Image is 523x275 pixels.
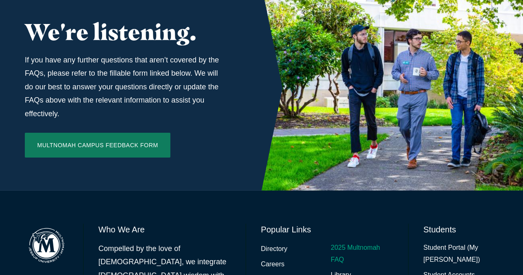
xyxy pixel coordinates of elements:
[261,243,287,255] a: Directory
[25,224,68,267] img: Multnomah Campus of Jessup University logo
[261,224,393,235] h6: Popular Links
[423,224,498,235] h6: Students
[25,133,170,158] a: Multnomah Campus Feedback Form
[25,19,221,45] h2: We're listening.
[331,242,393,266] a: 2025 Multnomah FAQ
[25,53,221,120] p: If you have any further questions that aren’t covered by the FAQs, please refer to the fillable f...
[423,242,498,266] a: Student Portal (My [PERSON_NAME])
[261,258,284,270] a: Careers
[98,224,231,235] h6: Who We Are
